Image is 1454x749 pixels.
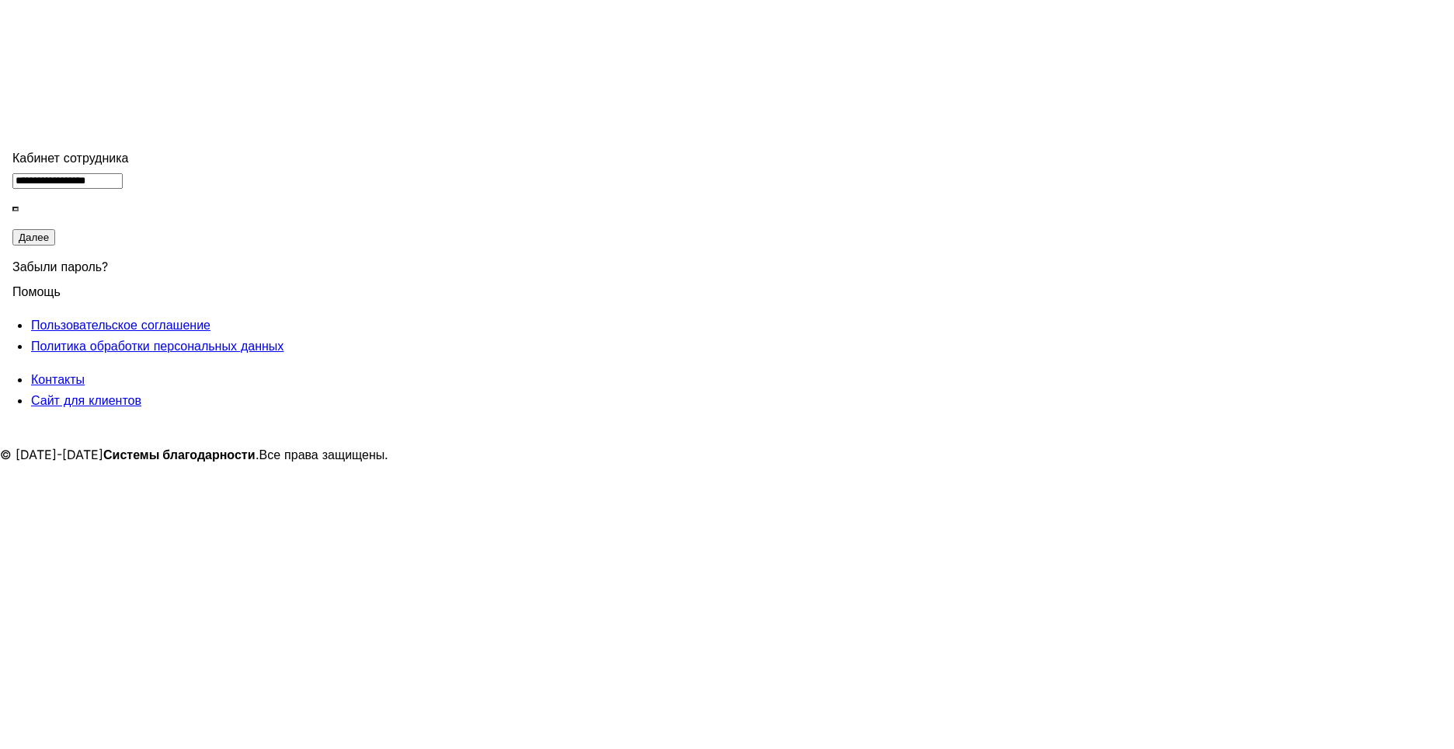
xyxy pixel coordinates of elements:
[31,338,283,354] span: Политика обработки персональных данных
[31,392,141,408] span: Сайт для клиентов
[31,317,210,333] span: Пользовательское соглашение
[31,371,85,387] span: Контакты
[259,447,389,462] span: Все права защищены.
[12,229,55,246] button: Далее
[103,447,256,462] strong: Системы благодарности
[12,274,61,299] span: Помощь
[12,247,337,281] div: Забыли пароль?
[12,148,337,169] div: Кабинет сотрудника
